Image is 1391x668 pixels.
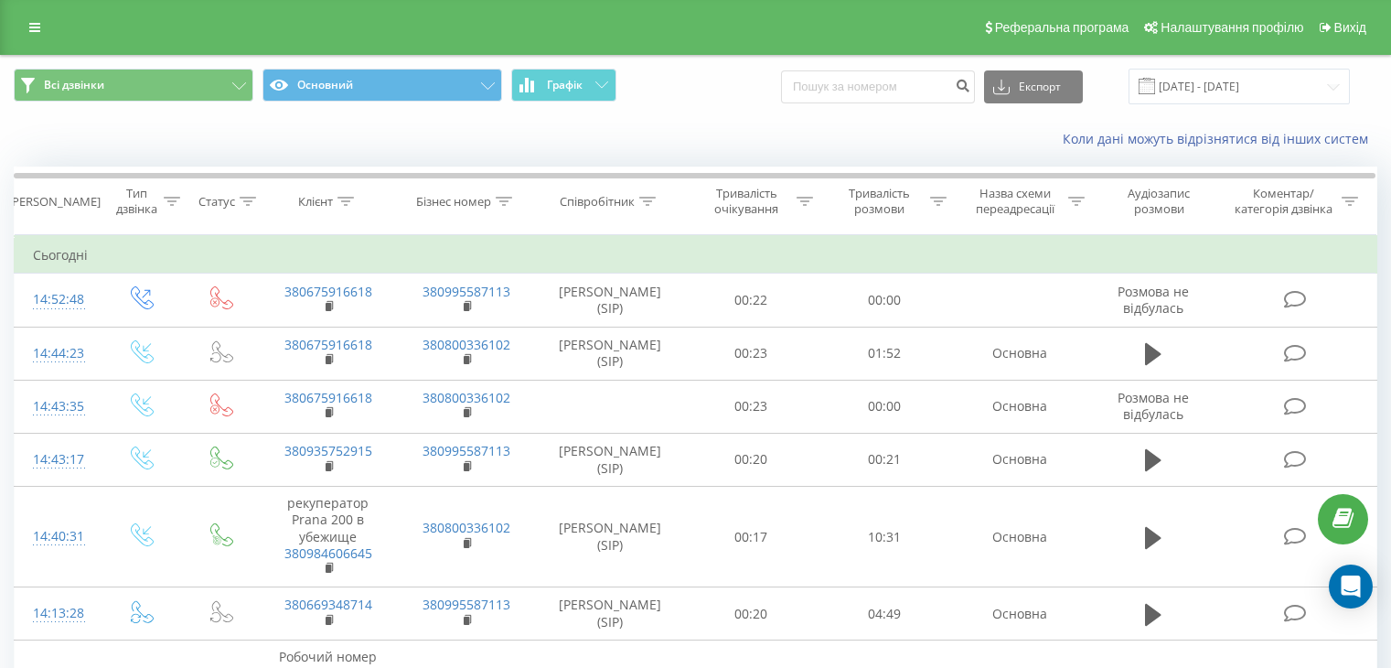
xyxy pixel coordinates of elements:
[423,283,510,300] a: 380995587113
[44,78,104,92] span: Всі дзвінки
[14,69,253,102] button: Всі дзвінки
[423,519,510,536] a: 380800336102
[818,487,950,587] td: 10:31
[33,519,81,555] div: 14:40:31
[15,237,1377,274] td: Сьогодні
[115,186,158,217] div: Тип дзвінка
[701,186,793,217] div: Тривалість очікування
[536,587,685,641] td: [PERSON_NAME] (SIP)
[968,186,1064,217] div: Назва схеми переадресації
[685,380,818,433] td: 00:23
[33,596,81,631] div: 14:13:28
[298,194,333,210] div: Клієнт
[950,487,1088,587] td: Основна
[284,389,372,406] a: 380675916618
[423,442,510,459] a: 380995587113
[834,186,926,217] div: Тривалість розмови
[284,442,372,459] a: 380935752915
[423,336,510,353] a: 380800336102
[284,596,372,613] a: 380669348714
[1118,283,1189,317] span: Розмова не відбулась
[33,442,81,478] div: 14:43:17
[818,327,950,380] td: 01:52
[560,194,635,210] div: Співробітник
[198,194,235,210] div: Статус
[1161,20,1303,35] span: Налаштування профілю
[685,433,818,486] td: 00:20
[781,70,975,103] input: Пошук за номером
[950,327,1088,380] td: Основна
[536,327,685,380] td: [PERSON_NAME] (SIP)
[995,20,1129,35] span: Реферальна програма
[685,274,818,327] td: 00:22
[950,380,1088,433] td: Основна
[685,327,818,380] td: 00:23
[33,282,81,318] div: 14:52:48
[685,487,818,587] td: 00:17
[950,433,1088,486] td: Основна
[511,69,616,102] button: Графік
[262,69,502,102] button: Основний
[536,487,685,587] td: [PERSON_NAME] (SIP)
[1063,130,1377,147] a: Коли дані можуть відрізнятися вiд інших систем
[950,587,1088,641] td: Основна
[1106,186,1213,217] div: Аудіозапис розмови
[818,433,950,486] td: 00:21
[536,433,685,486] td: [PERSON_NAME] (SIP)
[33,336,81,372] div: 14:44:23
[818,587,950,641] td: 04:49
[818,380,950,433] td: 00:00
[423,596,510,613] a: 380995587113
[284,544,372,562] a: 380984606645
[685,587,818,641] td: 00:20
[423,389,510,406] a: 380800336102
[284,336,372,353] a: 380675916618
[8,194,101,210] div: [PERSON_NAME]
[536,274,685,327] td: [PERSON_NAME] (SIP)
[33,389,81,425] div: 14:43:35
[984,70,1083,103] button: Експорт
[259,487,397,587] td: рекуператор Рrana 200 в убежище
[1334,20,1366,35] span: Вихід
[1329,565,1373,609] div: Open Intercom Messenger
[1230,186,1337,217] div: Коментар/категорія дзвінка
[1118,389,1189,423] span: Розмова не відбулась
[284,283,372,300] a: 380675916618
[547,79,583,92] span: Графік
[818,274,950,327] td: 00:00
[416,194,491,210] div: Бізнес номер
